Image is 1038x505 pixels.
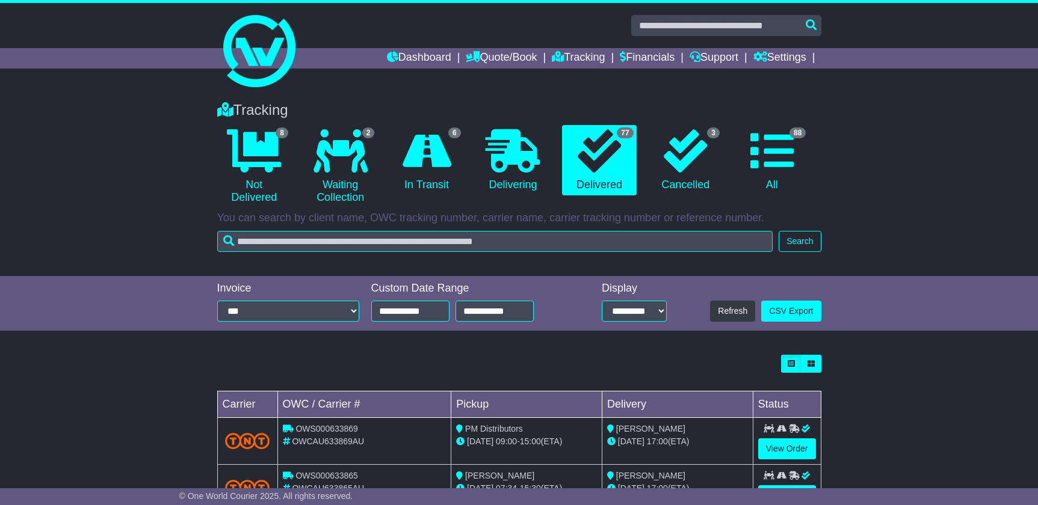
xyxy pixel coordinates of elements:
img: TNT_Domestic.png [225,433,270,449]
div: Custom Date Range [371,282,564,295]
div: (ETA) [607,482,748,495]
div: Display [602,282,667,295]
span: 15:30 [520,483,541,493]
span: [PERSON_NAME] [465,471,534,480]
span: [DATE] [618,483,644,493]
span: 8 [276,127,288,138]
span: © One World Courier 2025. All rights reserved. [179,491,353,501]
a: Delivering [476,125,550,196]
a: Settings [753,48,806,69]
td: Pickup [451,391,602,418]
a: Tracking [552,48,605,69]
span: [DATE] [618,436,644,446]
span: 6 [448,127,461,138]
span: [PERSON_NAME] [616,424,685,433]
span: [PERSON_NAME] [616,471,685,480]
span: 2 [362,127,375,138]
div: - (ETA) [456,482,597,495]
td: Status [753,391,821,418]
span: OWCAU633865AU [292,483,364,493]
span: 15:00 [520,436,541,446]
img: TNT_Domestic.png [225,480,270,496]
a: View Order [758,438,816,459]
span: 77 [617,127,633,138]
span: PM Distributors [465,424,523,433]
div: Tracking [211,102,827,119]
a: 6 In Transit [389,125,463,196]
span: 17:00 [647,483,668,493]
span: 88 [789,127,806,138]
td: OWC / Carrier # [277,391,451,418]
p: You can search by client name, OWC tracking number, carrier name, carrier tracking number or refe... [217,212,821,225]
span: OWCAU633869AU [292,436,364,446]
span: 17:00 [647,436,668,446]
span: [DATE] [467,483,493,493]
div: (ETA) [607,435,748,448]
button: Refresh [710,301,755,322]
a: Quote/Book [466,48,537,69]
div: Invoice [217,282,359,295]
button: Search [779,231,821,252]
a: Support [690,48,738,69]
div: - (ETA) [456,435,597,448]
a: Financials [620,48,675,69]
a: 2 Waiting Collection [303,125,377,209]
a: 8 Not Delivered [217,125,291,209]
td: Carrier [217,391,277,418]
span: 07:34 [496,483,517,493]
a: 3 Cancelled [649,125,723,196]
span: 3 [707,127,720,138]
span: OWS000633865 [295,471,358,480]
span: 09:00 [496,436,517,446]
a: 77 Delivered [562,125,636,196]
a: CSV Export [761,301,821,322]
a: 88 All [735,125,809,196]
span: OWS000633869 [295,424,358,433]
span: [DATE] [467,436,493,446]
a: Dashboard [387,48,451,69]
td: Delivery [602,391,753,418]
